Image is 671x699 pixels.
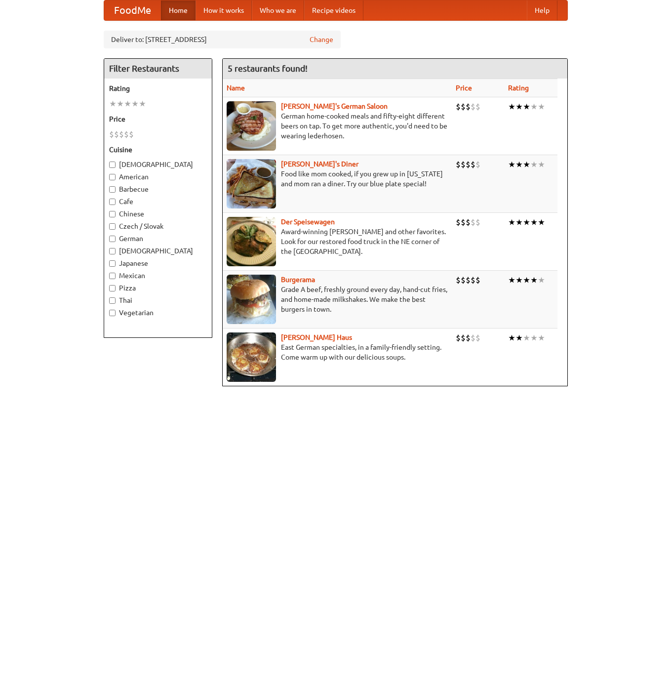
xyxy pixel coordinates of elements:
[475,275,480,286] li: $
[109,246,207,256] label: [DEMOGRAPHIC_DATA]
[538,217,545,228] li: ★
[530,101,538,112] li: ★
[523,217,530,228] li: ★
[109,197,207,206] label: Cafe
[109,223,116,230] input: Czech / Slovak
[104,0,161,20] a: FoodMe
[227,84,245,92] a: Name
[471,159,475,170] li: $
[227,111,448,141] p: German home-cooked meals and fifty-eight different beers on tap. To get more authentic, you'd nee...
[538,101,545,112] li: ★
[508,217,515,228] li: ★
[109,199,116,205] input: Cafe
[129,129,134,140] li: $
[538,159,545,170] li: ★
[104,31,341,48] div: Deliver to: [STREET_ADDRESS]
[252,0,304,20] a: Who we are
[109,248,116,254] input: [DEMOGRAPHIC_DATA]
[109,186,116,193] input: Barbecue
[109,114,207,124] h5: Price
[475,159,480,170] li: $
[227,342,448,362] p: East German specialties, in a family-friendly setting. Come warm up with our delicious soups.
[227,169,448,189] p: Food like mom cooked, if you grew up in [US_STATE] and mom ran a diner. Try our blue plate special!
[475,217,480,228] li: $
[508,159,515,170] li: ★
[508,84,529,92] a: Rating
[131,98,139,109] li: ★
[109,297,116,304] input: Thai
[471,101,475,112] li: $
[109,145,207,155] h5: Cuisine
[109,162,116,168] input: [DEMOGRAPHIC_DATA]
[109,98,117,109] li: ★
[515,217,523,228] li: ★
[227,275,276,324] img: burgerama.jpg
[109,271,207,281] label: Mexican
[456,159,461,170] li: $
[461,275,466,286] li: $
[227,217,276,266] img: speisewagen.jpg
[466,275,471,286] li: $
[104,59,212,79] h4: Filter Restaurants
[523,332,530,343] li: ★
[109,234,207,244] label: German
[109,209,207,219] label: Chinese
[475,101,480,112] li: $
[471,275,475,286] li: $
[109,285,116,291] input: Pizza
[228,64,308,73] ng-pluralize: 5 restaurants found!
[310,35,333,44] a: Change
[109,283,207,293] label: Pizza
[281,160,358,168] a: [PERSON_NAME]'s Diner
[196,0,252,20] a: How it works
[281,333,352,341] a: [PERSON_NAME] Haus
[109,310,116,316] input: Vegetarian
[117,98,124,109] li: ★
[508,275,515,286] li: ★
[523,159,530,170] li: ★
[471,332,475,343] li: $
[530,332,538,343] li: ★
[161,0,196,20] a: Home
[530,159,538,170] li: ★
[530,275,538,286] li: ★
[109,172,207,182] label: American
[281,276,315,284] a: Burgerama
[304,0,363,20] a: Recipe videos
[139,98,146,109] li: ★
[227,159,276,208] img: sallys.jpg
[466,332,471,343] li: $
[538,332,545,343] li: ★
[456,275,461,286] li: $
[456,84,472,92] a: Price
[461,217,466,228] li: $
[508,101,515,112] li: ★
[109,308,207,318] label: Vegetarian
[461,159,466,170] li: $
[124,98,131,109] li: ★
[515,101,523,112] li: ★
[109,83,207,93] h5: Rating
[109,258,207,268] label: Japanese
[109,236,116,242] input: German
[281,102,388,110] a: [PERSON_NAME]'s German Saloon
[227,227,448,256] p: Award-winning [PERSON_NAME] and other favorites. Look for our restored food truck in the NE corne...
[466,101,471,112] li: $
[456,332,461,343] li: $
[515,332,523,343] li: ★
[461,332,466,343] li: $
[109,295,207,305] label: Thai
[475,332,480,343] li: $
[523,101,530,112] li: ★
[281,218,335,226] a: Der Speisewagen
[109,260,116,267] input: Japanese
[109,129,114,140] li: $
[527,0,557,20] a: Help
[109,221,207,231] label: Czech / Slovak
[471,217,475,228] li: $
